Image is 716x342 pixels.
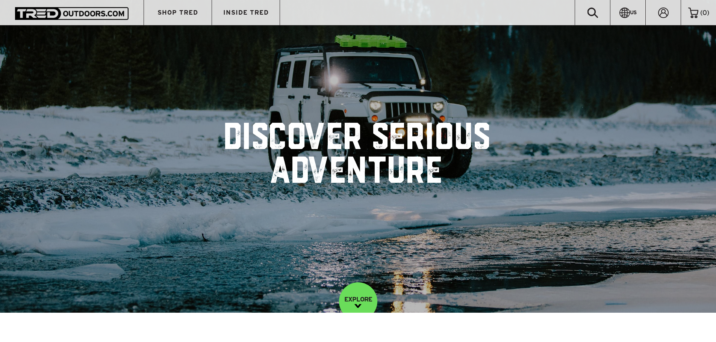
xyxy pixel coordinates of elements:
[157,9,198,16] span: SHOP TRED
[688,8,698,18] img: cart-icon
[223,9,269,16] span: INSIDE TRED
[15,7,129,20] img: TRED Outdoors America
[700,9,709,16] span: ( )
[354,304,362,308] img: down-image
[702,9,707,16] span: 0
[151,123,565,190] h1: DISCOVER SERIOUS ADVENTURE
[339,282,377,321] a: EXPLORE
